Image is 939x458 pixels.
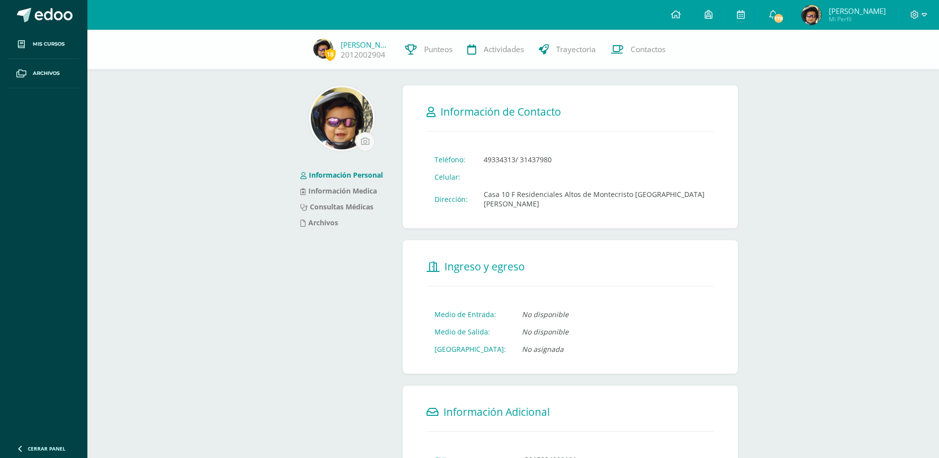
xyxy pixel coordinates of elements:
[300,186,377,196] a: Información Medica
[444,260,525,273] span: Ingreso y egreso
[484,44,524,55] span: Actividades
[398,30,460,69] a: Punteos
[427,306,514,323] td: Medio de Entrada:
[773,13,784,24] span: 179
[427,340,514,358] td: [GEOGRAPHIC_DATA]:
[313,39,333,59] img: e696eff172be12750f06bbc3c14f1068.png
[829,6,886,16] span: [PERSON_NAME]
[427,151,476,168] td: Teléfono:
[440,105,561,119] span: Información de Contacto
[300,202,373,211] a: Consultas Médicas
[460,30,531,69] a: Actividades
[556,44,596,55] span: Trayectoria
[531,30,603,69] a: Trayectoria
[427,186,476,212] td: Dirección:
[522,344,564,354] i: No asignada
[522,327,569,336] i: No disponible
[300,170,383,180] a: Información Personal
[603,30,673,69] a: Contactos
[341,50,385,60] a: 2012002904
[801,5,821,25] img: e696eff172be12750f06bbc3c14f1068.png
[829,15,886,23] span: Mi Perfil
[631,44,665,55] span: Contactos
[424,44,452,55] span: Punteos
[341,40,390,50] a: [PERSON_NAME]
[33,69,60,77] span: Archivos
[311,87,373,149] img: 5836618f9a35ff75e848388b40546530.png
[476,151,714,168] td: 49334313/ 31437980
[8,59,79,88] a: Archivos
[443,405,550,419] span: Información Adicional
[28,445,66,452] span: Cerrar panel
[8,30,79,59] a: Mis cursos
[300,218,338,227] a: Archivos
[325,48,336,61] span: 18
[427,168,476,186] td: Celular:
[476,186,714,212] td: Casa 10 F Residenciales Altos de Montecristo [GEOGRAPHIC_DATA][PERSON_NAME]
[33,40,65,48] span: Mis cursos
[522,310,569,319] i: No disponible
[427,323,514,340] td: Medio de Salida:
